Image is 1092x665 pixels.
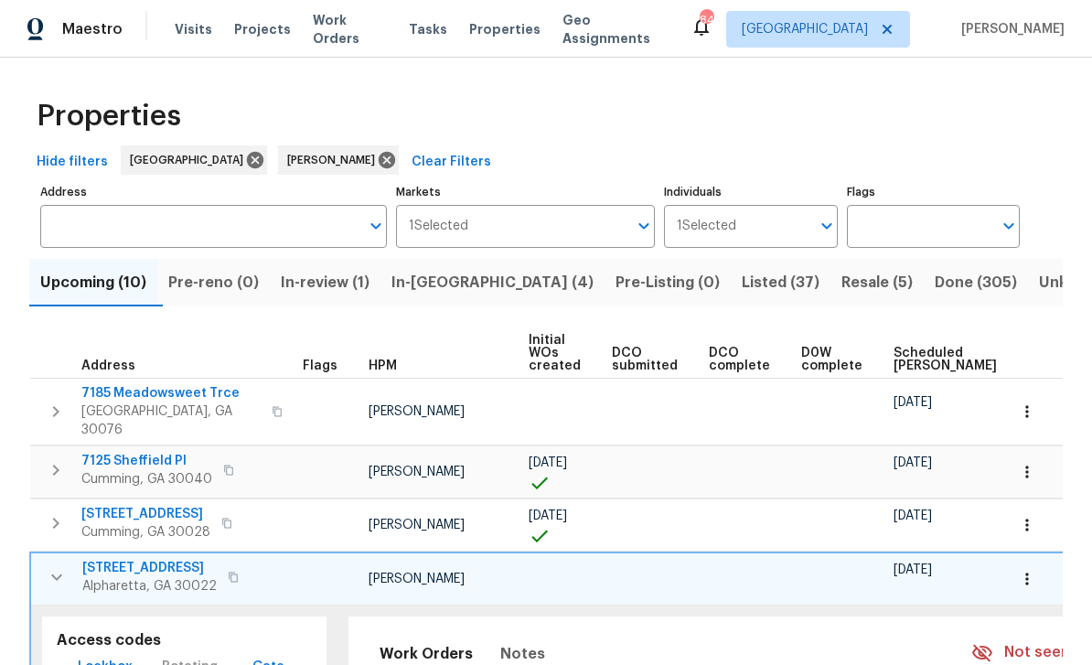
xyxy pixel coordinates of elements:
[369,573,465,585] span: [PERSON_NAME]
[81,359,135,372] span: Address
[168,270,259,295] span: Pre-reno (0)
[894,563,932,576] span: [DATE]
[631,213,657,239] button: Open
[62,20,123,38] span: Maestro
[40,270,146,295] span: Upcoming (10)
[935,270,1017,295] span: Done (305)
[234,20,291,38] span: Projects
[313,11,387,48] span: Work Orders
[81,402,261,439] span: [GEOGRAPHIC_DATA], GA 30076
[847,187,1020,198] label: Flags
[287,151,382,169] span: [PERSON_NAME]
[954,20,1065,38] span: [PERSON_NAME]
[81,470,212,488] span: Cumming, GA 30040
[742,270,819,295] span: Listed (37)
[894,456,932,469] span: [DATE]
[742,20,868,38] span: [GEOGRAPHIC_DATA]
[664,187,837,198] label: Individuals
[369,359,397,372] span: HPM
[363,213,389,239] button: Open
[81,452,212,470] span: 7125 Sheffield Pl
[81,384,261,402] span: 7185 Meadowsweet Trce
[709,347,770,372] span: DCO complete
[130,151,251,169] span: [GEOGRAPHIC_DATA]
[37,151,108,174] span: Hide filters
[82,559,217,577] span: [STREET_ADDRESS]
[57,631,312,650] h5: Access codes
[700,11,712,29] div: 84
[121,145,267,175] div: [GEOGRAPHIC_DATA]
[894,509,932,522] span: [DATE]
[81,523,210,542] span: Cumming, GA 30028
[37,107,181,125] span: Properties
[409,23,447,36] span: Tasks
[29,145,115,179] button: Hide filters
[677,219,736,234] span: 1 Selected
[369,405,465,418] span: [PERSON_NAME]
[529,509,567,522] span: [DATE]
[81,505,210,523] span: [STREET_ADDRESS]
[404,145,498,179] button: Clear Filters
[369,519,465,531] span: [PERSON_NAME]
[391,270,594,295] span: In-[GEOGRAPHIC_DATA] (4)
[278,145,399,175] div: [PERSON_NAME]
[369,466,465,478] span: [PERSON_NAME]
[469,20,541,38] span: Properties
[801,347,862,372] span: D0W complete
[996,213,1022,239] button: Open
[612,347,678,372] span: DCO submitted
[281,270,369,295] span: In-review (1)
[409,219,468,234] span: 1 Selected
[562,11,669,48] span: Geo Assignments
[396,187,656,198] label: Markets
[814,213,840,239] button: Open
[894,396,932,409] span: [DATE]
[529,334,581,372] span: Initial WOs created
[841,270,913,295] span: Resale (5)
[303,359,337,372] span: Flags
[412,151,491,174] span: Clear Filters
[616,270,720,295] span: Pre-Listing (0)
[175,20,212,38] span: Visits
[40,187,387,198] label: Address
[894,347,997,372] span: Scheduled [PERSON_NAME]
[529,456,567,469] span: [DATE]
[82,577,217,595] span: Alpharetta, GA 30022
